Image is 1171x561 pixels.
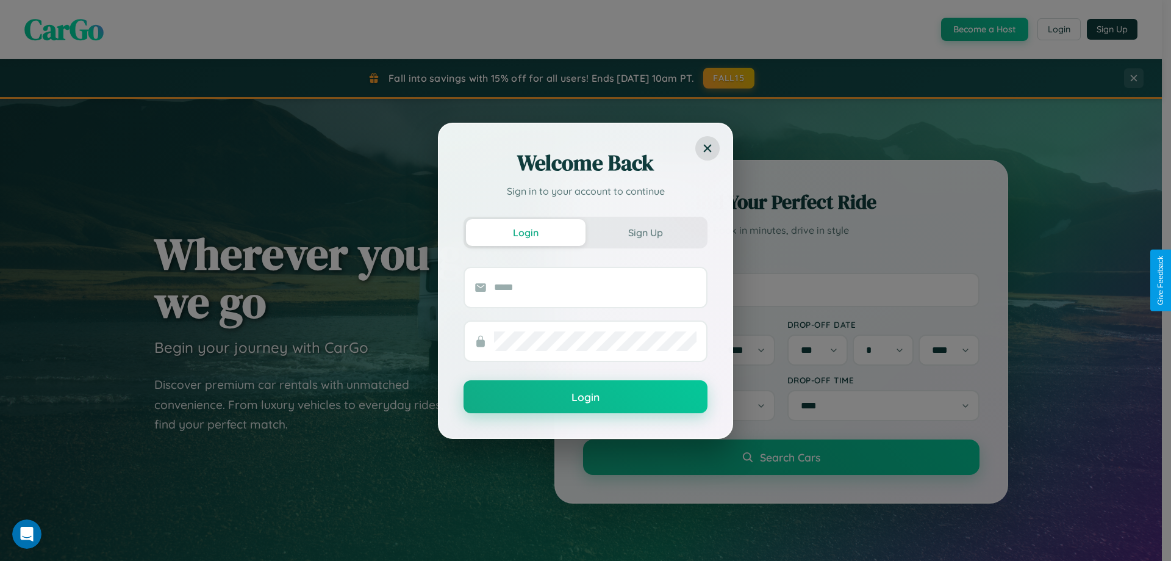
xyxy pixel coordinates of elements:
[1156,256,1165,305] div: Give Feedback
[585,219,705,246] button: Sign Up
[464,148,707,178] h2: Welcome Back
[464,380,707,413] button: Login
[466,219,585,246] button: Login
[12,519,41,549] iframe: Intercom live chat
[464,184,707,198] p: Sign in to your account to continue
